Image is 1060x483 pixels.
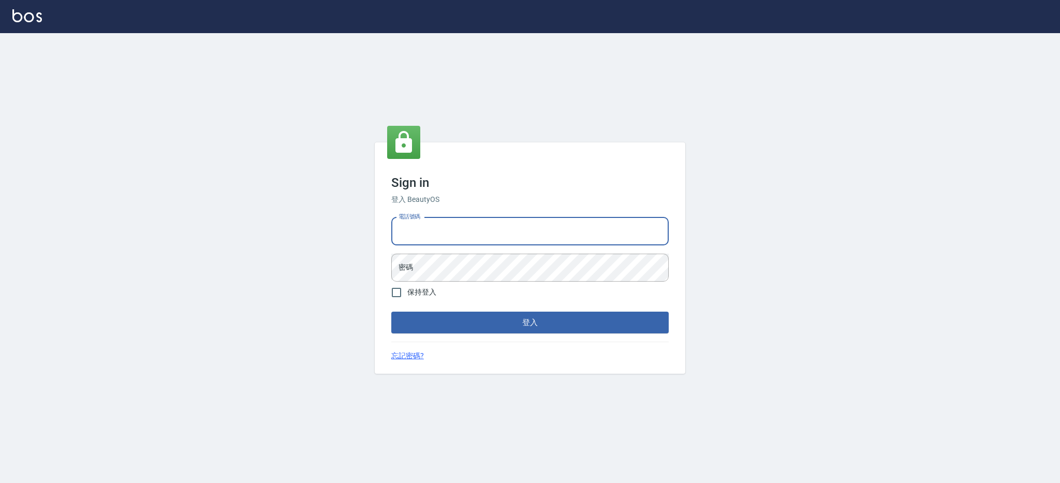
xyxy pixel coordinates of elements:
[391,175,669,190] h3: Sign in
[391,350,424,361] a: 忘記密碼?
[391,194,669,205] h6: 登入 BeautyOS
[407,287,436,298] span: 保持登入
[391,312,669,333] button: 登入
[12,9,42,22] img: Logo
[399,213,420,221] label: 電話號碼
